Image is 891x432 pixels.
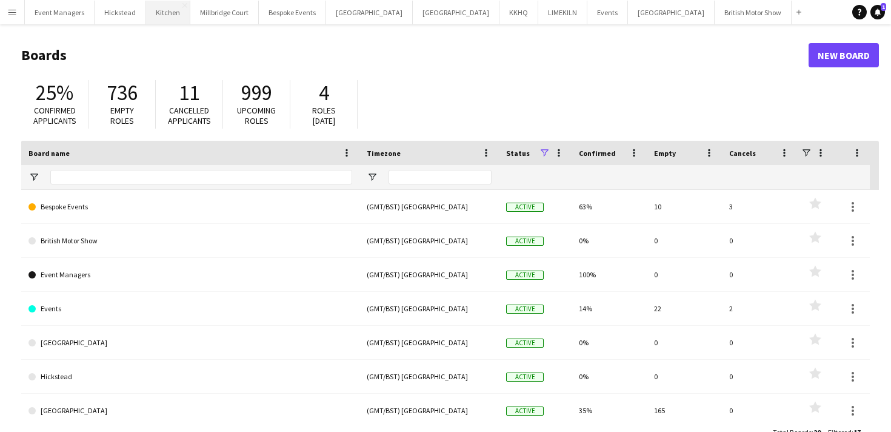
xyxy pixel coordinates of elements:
span: Confirmed [579,149,616,158]
div: (GMT/BST) [GEOGRAPHIC_DATA] [359,360,499,393]
span: Active [506,305,544,314]
div: (GMT/BST) [GEOGRAPHIC_DATA] [359,224,499,257]
button: [GEOGRAPHIC_DATA] [413,1,499,24]
span: Upcoming roles [237,105,276,126]
a: 1 [870,5,885,19]
button: British Motor Show [715,1,792,24]
div: 63% [572,190,647,223]
button: Events [587,1,628,24]
button: [GEOGRAPHIC_DATA] [326,1,413,24]
div: 0% [572,360,647,393]
div: 10 [647,190,722,223]
span: Roles [DATE] [312,105,336,126]
span: Active [506,407,544,416]
button: KKHQ [499,1,538,24]
div: (GMT/BST) [GEOGRAPHIC_DATA] [359,394,499,427]
div: (GMT/BST) [GEOGRAPHIC_DATA] [359,292,499,325]
a: British Motor Show [28,224,352,258]
a: [GEOGRAPHIC_DATA] [28,394,352,428]
span: Active [506,339,544,348]
button: Millbridge Court [190,1,259,24]
span: Active [506,373,544,382]
a: Event Managers [28,258,352,292]
span: Empty [654,149,676,158]
button: Open Filter Menu [28,172,39,183]
div: 0 [647,326,722,359]
div: (GMT/BST) [GEOGRAPHIC_DATA] [359,258,499,291]
div: 0 [722,326,797,359]
a: New Board [809,43,879,67]
span: Cancels [729,149,756,158]
span: Empty roles [110,105,134,126]
span: Active [506,203,544,212]
div: 0 [647,360,722,393]
div: 0 [647,224,722,257]
div: 0 [722,258,797,291]
a: Events [28,292,352,326]
button: LIMEKILN [538,1,587,24]
span: Active [506,237,544,246]
div: 0% [572,224,647,257]
span: 25% [36,79,73,106]
a: [GEOGRAPHIC_DATA] [28,326,352,360]
span: 4 [319,79,329,106]
button: Open Filter Menu [367,172,378,183]
div: 14% [572,292,647,325]
span: Timezone [367,149,401,158]
div: 2 [722,292,797,325]
div: 165 [647,394,722,427]
input: Timezone Filter Input [389,170,492,184]
div: 100% [572,258,647,291]
button: Kitchen [146,1,190,24]
div: (GMT/BST) [GEOGRAPHIC_DATA] [359,326,499,359]
span: 999 [241,79,272,106]
span: Status [506,149,530,158]
div: 0 [722,394,797,427]
input: Board name Filter Input [50,170,352,184]
span: 11 [179,79,199,106]
span: Board name [28,149,70,158]
button: Event Managers [25,1,95,24]
button: Bespoke Events [259,1,326,24]
div: 0% [572,326,647,359]
span: Confirmed applicants [33,105,76,126]
button: Hickstead [95,1,146,24]
div: (GMT/BST) [GEOGRAPHIC_DATA] [359,190,499,223]
div: 3 [722,190,797,223]
button: [GEOGRAPHIC_DATA] [628,1,715,24]
div: 0 [722,224,797,257]
span: 1 [881,3,886,11]
a: Bespoke Events [28,190,352,224]
span: Active [506,271,544,280]
span: Cancelled applicants [168,105,211,126]
div: 35% [572,394,647,427]
div: 0 [722,360,797,393]
span: 736 [107,79,138,106]
div: 0 [647,258,722,291]
a: Hickstead [28,360,352,394]
div: 22 [647,292,722,325]
h1: Boards [21,46,809,64]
